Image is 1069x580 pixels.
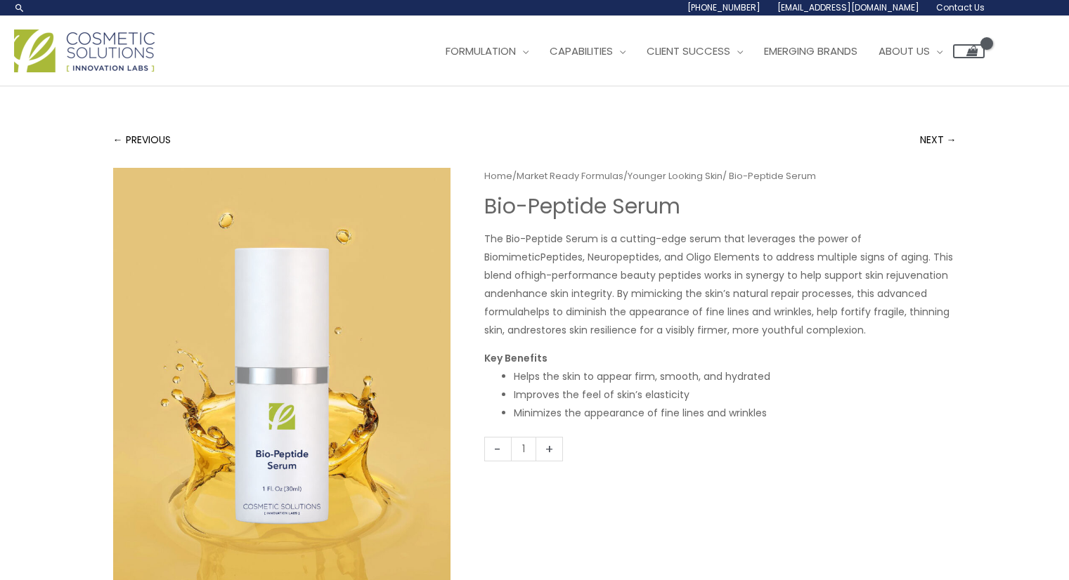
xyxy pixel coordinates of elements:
a: View Shopping Cart, empty [953,44,985,58]
a: Younger Looking Skin [628,169,723,183]
span: [PHONE_NUMBER] [687,1,760,13]
a: Search icon link [14,2,25,13]
span: Capabilities [550,44,613,58]
input: Product quantity [511,437,537,461]
a: Home [484,169,512,183]
span: high-performance beauty peptides works in synergy to help support skin rejuvenation and [484,268,948,301]
a: Client Success [636,30,753,72]
img: Cosmetic Solutions Logo [14,29,155,72]
a: Market Ready Formulas [517,169,623,183]
a: Capabilities [539,30,636,72]
a: + [536,437,563,461]
nav: Breadcrumb [484,168,957,185]
span: Emerging Brands [764,44,857,58]
span: helps to diminish the appearance of fine lines and wrinkles, help fortify fragile, thinning skin,... [484,305,950,337]
span: About Us [879,44,930,58]
span: restores skin resilience for a visibly firmer, more youthful complexion. [526,323,866,337]
span: Formulation [446,44,516,58]
a: About Us [868,30,953,72]
a: Formulation [435,30,539,72]
strong: Key Benefits [484,351,548,365]
span: enhance skin integrity. By mimicking the skin’s natural repair processes, this advanced formula [484,286,927,319]
a: ← PREVIOUS [113,126,171,154]
li: Improves the feel of skin’s elasticity [514,385,957,404]
span: The Bio-Peptide Serum is a cutting-edge serum that leverages the power of Biomimetic [484,232,862,264]
span: Client Success [647,44,730,58]
span: [EMAIL_ADDRESS][DOMAIN_NAME] [777,1,919,13]
span: Contact Us [936,1,985,13]
span: Peptides, Neuropeptides, and Oligo Elements to address multiple signs of aging. This blend of [484,250,953,282]
a: NEXT → [920,126,957,154]
h1: Bio-Peptide ​Serum [484,194,957,219]
a: - [484,437,511,461]
a: Emerging Brands [753,30,868,72]
li: Helps the skin to appear firm, smooth, and hydrated [514,367,957,385]
li: Minimizes the appearance of fine lines and wrinkles [514,404,957,422]
nav: Site Navigation [425,30,985,72]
